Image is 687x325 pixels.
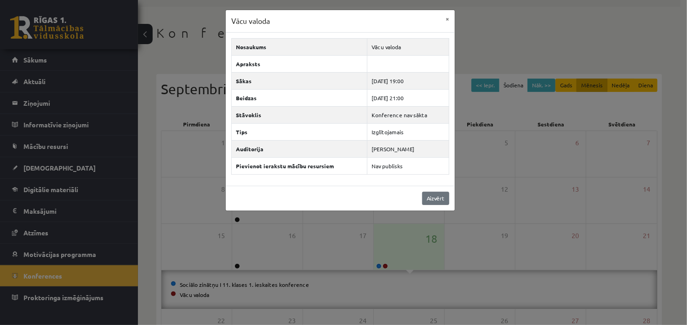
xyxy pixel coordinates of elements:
[232,106,367,123] th: Stāvoklis
[232,140,367,157] th: Auditorija
[367,89,449,106] td: [DATE] 21:00
[367,72,449,89] td: [DATE] 19:00
[232,72,367,89] th: Sākas
[232,157,367,174] th: Pievienot ierakstu mācību resursiem
[367,140,449,157] td: [PERSON_NAME]
[232,38,367,55] th: Nosaukums
[440,10,455,28] button: ×
[367,123,449,140] td: Izglītojamais
[367,106,449,123] td: Konference nav sākta
[367,157,449,174] td: Nav publisks
[231,16,270,27] h3: Vācu valoda
[232,55,367,72] th: Apraksts
[232,123,367,140] th: Tips
[367,38,449,55] td: Vācu valoda
[422,192,449,205] a: Aizvērt
[232,89,367,106] th: Beidzas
